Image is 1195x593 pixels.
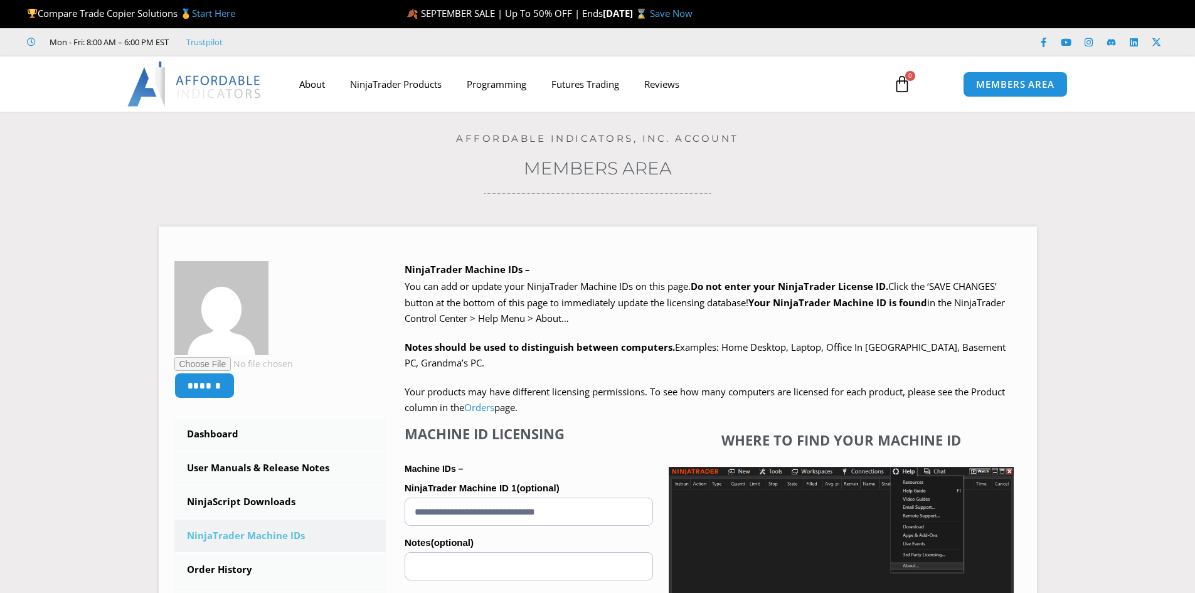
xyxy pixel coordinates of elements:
span: (optional) [516,483,559,493]
a: About [287,70,337,99]
label: NinjaTrader Machine ID 1 [405,479,653,498]
a: Dashboard [174,418,386,451]
h4: Where to find your Machine ID [669,432,1014,448]
a: 0 [874,66,930,102]
span: MEMBERS AREA [976,80,1054,89]
b: NinjaTrader Machine IDs – [405,263,530,275]
a: Programming [454,70,539,99]
span: Examples: Home Desktop, Laptop, Office In [GEOGRAPHIC_DATA], Basement PC, Grandma’s PC. [405,341,1006,370]
a: NinjaTrader Products [337,70,454,99]
strong: Machine IDs – [405,464,463,474]
h4: Machine ID Licensing [405,425,653,442]
nav: Menu [287,70,879,99]
a: Futures Trading [539,70,632,99]
span: 🍂 SEPTEMBER SALE | Up To 50% OFF | Ends [406,7,603,19]
a: User Manuals & Release Notes [174,452,386,484]
strong: Notes should be used to distinguish between computers. [405,341,675,353]
span: You can add or update your NinjaTrader Machine IDs on this page. [405,280,691,292]
strong: [DATE] ⌛ [603,7,650,19]
a: MEMBERS AREA [963,72,1068,97]
a: Reviews [632,70,692,99]
span: Your products may have different licensing permissions. To see how many computers are licensed fo... [405,385,1005,414]
b: Do not enter your NinjaTrader License ID. [691,280,888,292]
a: Members Area [524,158,672,179]
span: Compare Trade Copier Solutions 🥇 [27,7,235,19]
a: NinjaTrader Machine IDs [174,520,386,552]
a: Affordable Indicators, Inc. Account [456,132,739,144]
a: Order History [174,553,386,586]
a: Orders [464,401,494,414]
span: (optional) [431,537,474,548]
a: Save Now [650,7,693,19]
span: Mon - Fri: 8:00 AM – 6:00 PM EST [46,35,169,50]
img: 🏆 [28,9,37,18]
label: Notes [405,533,653,552]
a: Trustpilot [186,35,223,50]
span: Click the ‘SAVE CHANGES’ button at the bottom of this page to immediately update the licensing da... [405,280,1005,324]
strong: Your NinjaTrader Machine ID is found [748,296,927,309]
img: LogoAI | Affordable Indicators – NinjaTrader [127,61,262,107]
a: NinjaScript Downloads [174,486,386,518]
span: 0 [905,71,915,81]
img: 89db15572a5f88988daee3fe5262af01c577dee47681ef3374649cf05a10c5e0 [174,261,268,355]
a: Start Here [192,7,235,19]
